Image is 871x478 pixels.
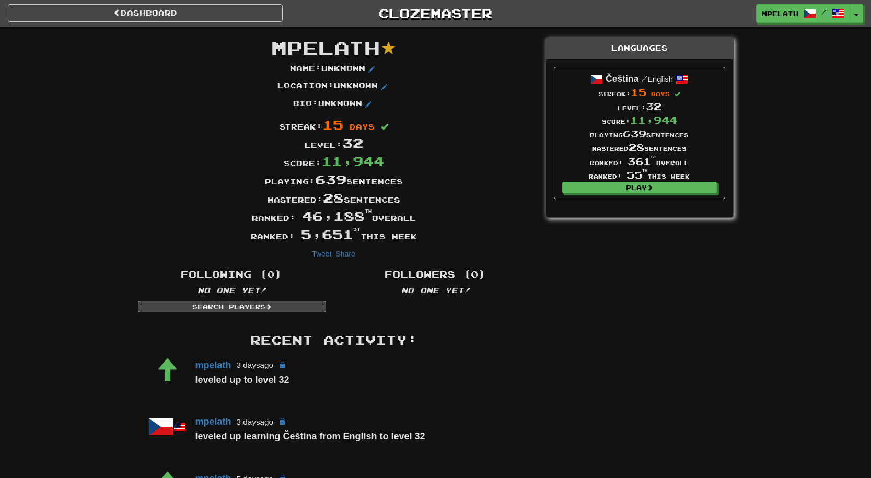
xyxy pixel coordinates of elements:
div: Score: [589,113,690,127]
h4: Followers (0) [342,270,530,280]
small: English [641,75,673,84]
span: 11,944 [321,153,384,169]
sup: st [651,155,656,159]
span: / [821,8,827,16]
a: mpelath [195,416,231,427]
a: Share [335,250,355,258]
span: 15 [322,116,343,132]
small: 3 days ago [237,360,274,369]
h3: Recent Activity: [138,333,530,347]
a: Search Players [138,301,326,312]
div: Ranked: overall [130,207,538,225]
em: No one yet! [401,286,470,295]
span: 639 [315,171,346,187]
span: mpelath [762,9,798,18]
div: Score: [130,152,538,170]
p: Name : Unknown [290,63,378,76]
div: Ranked: this week [589,168,690,182]
span: 28 [629,142,644,153]
h4: Following (0) [138,270,326,280]
strong: leveled up to level 32 [195,375,289,385]
div: Streak: [589,86,690,99]
div: Playing: sentences [130,170,538,189]
span: / [641,74,647,84]
span: 32 [342,135,363,150]
span: 28 [323,190,344,205]
strong: Čeština [606,74,638,84]
a: Play [562,182,717,193]
div: Languages [546,38,733,59]
small: 3 days ago [237,417,274,426]
span: 15 [631,87,646,98]
p: Bio : Unknown [293,98,375,111]
a: Dashboard [8,4,283,22]
sup: th [365,208,372,214]
span: days [350,122,375,131]
a: mpelath / [756,4,850,23]
span: 361 [628,156,656,167]
span: Streak includes today. [675,91,680,97]
span: 46,188 [302,208,372,224]
div: Playing sentences [589,127,690,141]
span: days [651,90,670,97]
span: mpelath [271,36,380,59]
span: 55 [626,169,647,181]
strong: leveled up learning Čeština from English to level 32 [195,431,425,441]
div: Level: [589,100,690,113]
sup: st [353,227,361,232]
div: Mastered: sentences [130,189,538,207]
div: Streak: [130,115,538,134]
span: 32 [646,101,661,112]
div: Ranked: overall [589,155,690,168]
p: Location : Unknown [277,80,390,93]
sup: th [642,169,647,172]
span: 11,944 [630,114,677,126]
a: mpelath [195,359,231,370]
a: Clozemaster [298,4,573,22]
span: 5,651 [301,226,361,242]
em: No one yet! [198,286,266,295]
div: Mastered sentences [589,141,690,154]
a: Tweet [312,250,331,258]
div: Ranked: this week [130,225,538,243]
div: Level: [130,134,538,152]
span: 639 [623,128,646,139]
